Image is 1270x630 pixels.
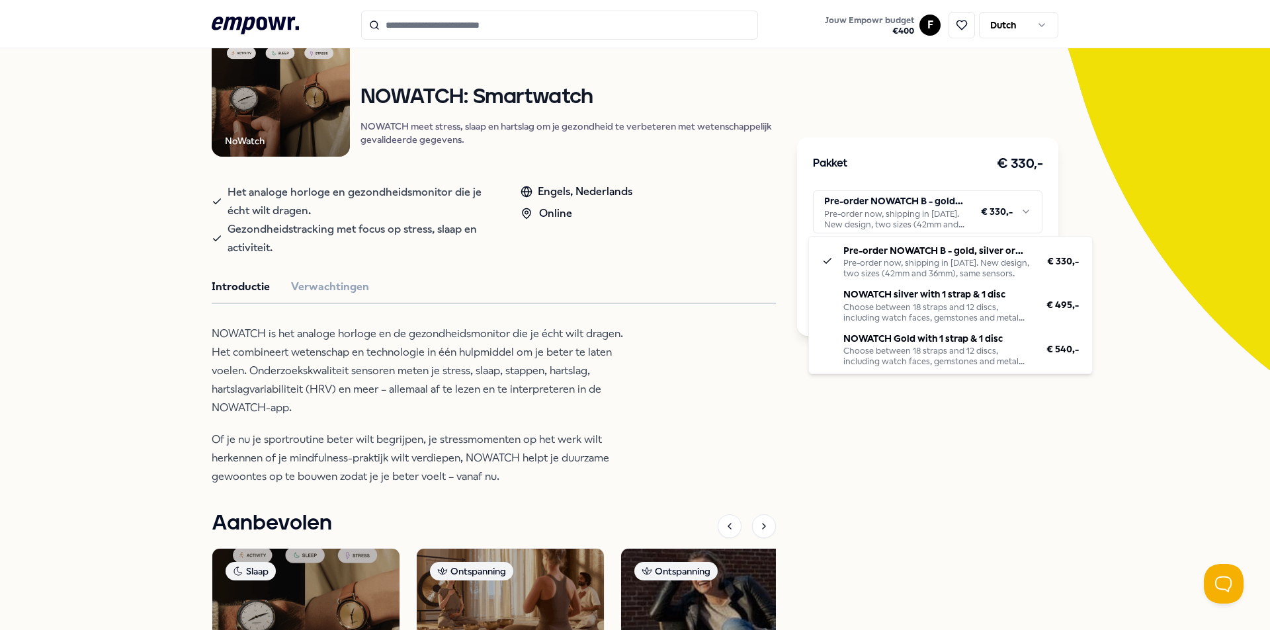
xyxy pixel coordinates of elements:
p: NOWATCH Gold with 1 strap & 1 disc [843,331,1031,346]
span: € 330,- [1047,254,1079,268]
div: Choose between 18 straps and 12 discs, including watch faces, gemstones and metal discs. [843,302,1031,323]
span: € 540,- [1046,342,1079,356]
p: NOWATCH silver with 1 strap & 1 disc [843,287,1031,301]
p: Pre-order NOWATCH B - gold, silver or matte black [843,243,1031,258]
div: Choose between 18 straps and 12 discs, including watch faces, gemstones and metal discs. [843,346,1031,367]
span: € 495,- [1046,297,1079,312]
div: Pre-order now, shipping in [DATE]. New design, two sizes (42mm and 36mm), same sensors. [843,258,1031,279]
